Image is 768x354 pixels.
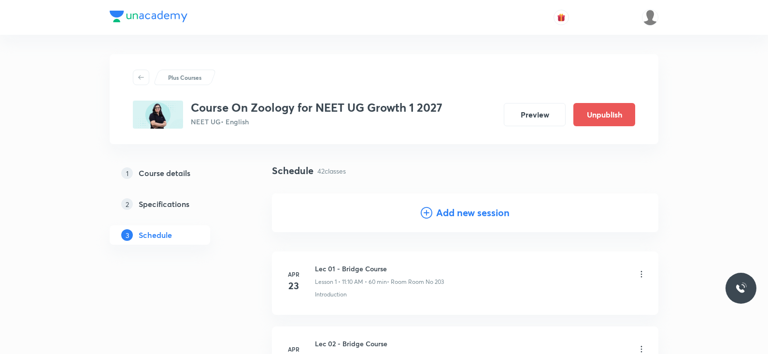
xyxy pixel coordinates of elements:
[573,103,635,126] button: Unpublish
[110,163,241,183] a: 1Course details
[557,13,566,22] img: avatar
[168,73,201,82] p: Plus Courses
[139,167,190,179] h5: Course details
[284,345,303,354] h6: Apr
[315,264,444,274] h6: Lec 01 - Bridge Course
[436,206,510,220] h4: Add new session
[317,166,346,176] p: 42 classes
[315,339,445,349] h6: Lec 02 - Bridge Course
[284,279,303,293] h4: 23
[272,163,313,178] h4: Schedule
[110,11,187,22] img: Company Logo
[504,103,566,126] button: Preview
[191,117,442,127] p: NEET UG • English
[121,198,133,210] p: 2
[315,278,387,286] p: Lesson 1 • 11:10 AM • 60 min
[139,198,189,210] h5: Specifications
[139,229,172,241] h5: Schedule
[110,11,187,25] a: Company Logo
[387,278,444,286] p: • Room Room No 203
[735,282,747,294] img: ttu
[110,194,241,214] a: 2Specifications
[133,101,183,129] img: D243CED1-E507-4D34-8503-61E44FD70653_plus.png
[642,9,658,26] img: Saniya Tarannum
[620,193,658,232] img: Add
[121,167,133,179] p: 1
[191,101,442,115] h3: Course On Zoology for NEET UG Growth 1 2027
[315,290,347,299] p: Introduction
[554,10,569,25] button: avatar
[121,229,133,241] p: 3
[284,270,303,279] h6: Apr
